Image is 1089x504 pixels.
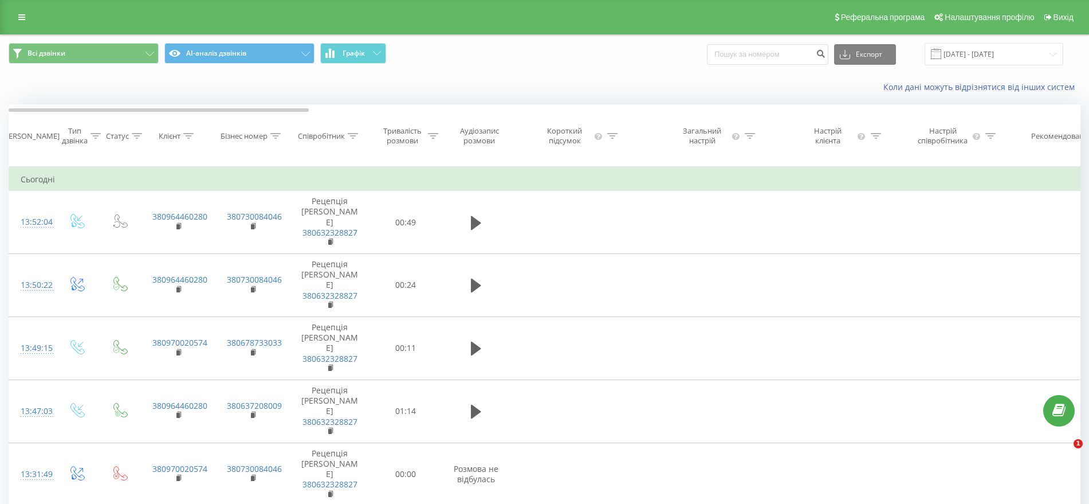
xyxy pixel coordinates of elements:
[164,43,314,64] button: AI-аналіз дзвінків
[159,131,180,141] div: Клієнт
[290,254,370,317] td: Рецепція [PERSON_NAME]
[227,211,282,222] a: 380730084046
[152,463,207,474] a: 380970020574
[945,13,1034,22] span: Налаштування профілю
[370,380,442,443] td: 01:14
[298,131,345,141] div: Співробітник
[21,400,44,423] div: 13:47:03
[451,126,507,146] div: Аудіозапис розмови
[370,191,442,254] td: 00:49
[27,49,65,58] span: Всі дзвінки
[221,131,268,141] div: Бізнес номер
[21,463,44,486] div: 13:31:49
[707,44,828,65] input: Пошук за номером
[2,131,60,141] div: [PERSON_NAME]
[380,126,425,146] div: Тривалість розмови
[227,337,282,348] a: 380678733033
[454,463,498,485] span: Розмова не відбулась
[9,43,159,64] button: Всі дзвінки
[290,380,370,443] td: Рецепція [PERSON_NAME]
[290,317,370,380] td: Рецепція [PERSON_NAME]
[370,317,442,380] td: 00:11
[537,126,592,146] div: Короткий підсумок
[152,274,207,285] a: 380964460280
[343,49,365,57] span: Графік
[1053,13,1074,22] span: Вихід
[883,81,1080,92] a: Коли дані можуть відрізнятися вiд інших систем
[302,416,357,427] a: 380632328827
[302,227,357,238] a: 380632328827
[675,126,730,146] div: Загальний настрій
[302,353,357,364] a: 380632328827
[106,131,129,141] div: Статус
[302,479,357,490] a: 380632328827
[841,13,925,22] span: Реферальна програма
[21,337,44,360] div: 13:49:15
[21,274,44,296] div: 13:50:22
[801,126,854,146] div: Настрій клієнта
[152,211,207,222] a: 380964460280
[152,337,207,348] a: 380970020574
[370,254,442,317] td: 00:24
[152,400,207,411] a: 380964460280
[302,290,357,301] a: 380632328827
[227,400,282,411] a: 380637208009
[290,191,370,254] td: Рецепція [PERSON_NAME]
[62,126,88,146] div: Тип дзвінка
[227,274,282,285] a: 380730084046
[1074,439,1083,448] span: 1
[915,126,970,146] div: Настрій співробітника
[834,44,896,65] button: Експорт
[227,463,282,474] a: 380730084046
[21,211,44,233] div: 13:52:04
[320,43,386,64] button: Графік
[1050,439,1078,467] iframe: Intercom live chat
